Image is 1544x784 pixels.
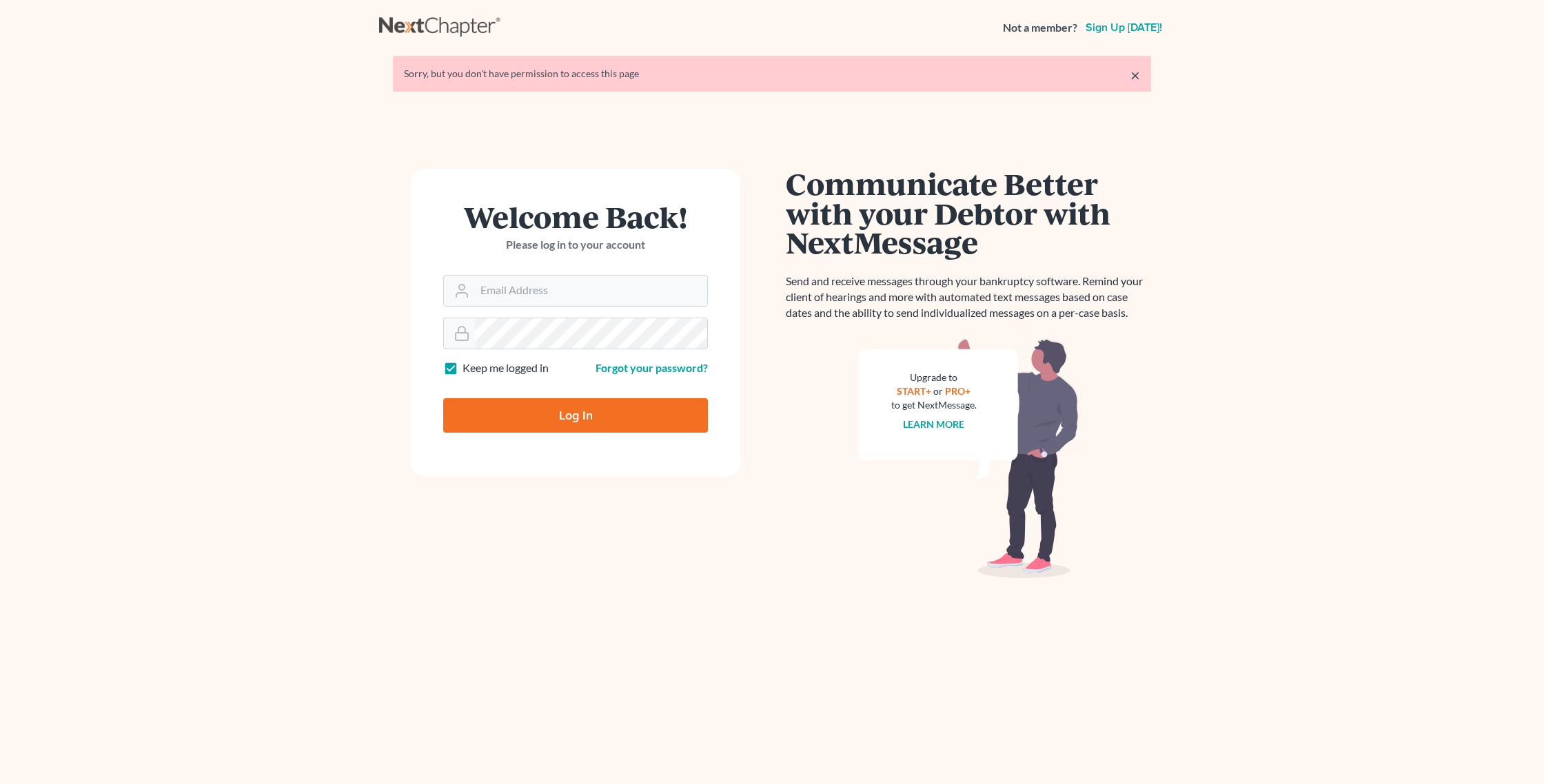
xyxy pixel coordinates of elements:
a: Learn more [904,418,965,430]
span: or [934,385,944,397]
div: to get NextMessage. [891,398,977,412]
label: Keep me logged in [463,360,549,376]
div: Upgrade to [891,371,977,384]
h1: Communicate Better with your Debtor with NextMessage [786,169,1151,257]
div: Sorry, but you don't have permission to access this page [404,67,1140,81]
input: Email Address [475,276,707,306]
h1: Welcome Back! [443,202,708,231]
a: Forgot your password? [596,361,708,374]
a: Sign up [DATE]! [1083,22,1165,33]
input: Log In [443,398,708,433]
img: nextmessage_bg-59042aed3d76b12b5cd301f8e5b87938c9018125f34e5fa2b7a6b67550977c72.svg [858,338,1079,579]
p: Send and receive messages through your bankruptcy software. Remind your client of hearings and mo... [786,274,1151,321]
strong: Not a member? [1003,20,1077,36]
a: START+ [897,385,932,397]
p: Please log in to your account [443,237,708,253]
a: × [1130,67,1140,83]
a: PRO+ [946,385,971,397]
